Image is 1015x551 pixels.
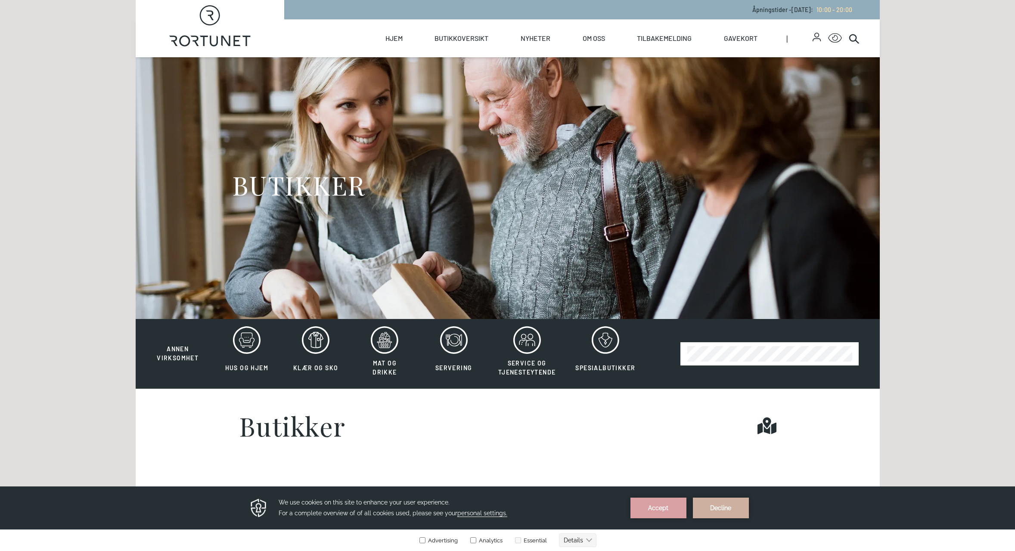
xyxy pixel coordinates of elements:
button: Annen virksomhet [144,326,211,363]
button: Decline [693,11,749,32]
a: Butikkoversikt [435,19,488,57]
span: Mat og drikke [372,359,397,376]
h1: BUTIKKER [232,169,365,201]
a: Om oss [583,19,605,57]
button: Servering [420,326,487,382]
a: Tilbakemelding [637,19,692,57]
input: Advertising [419,51,425,57]
a: Hjem [385,19,403,57]
text: Details [564,50,583,57]
button: Details [559,47,596,61]
a: Gavekort [724,19,757,57]
label: Advertising [419,51,458,57]
span: Service og tjenesteytende [498,359,556,376]
button: Klær og sko [282,326,349,382]
button: Open Accessibility Menu [828,31,842,45]
img: Privacy reminder [249,11,268,32]
button: Hus og hjem [213,326,280,382]
button: Mat og drikke [351,326,418,382]
p: Åpningstider - [DATE] : [752,5,852,14]
input: Analytics [470,51,476,57]
span: Annen virksomhet [157,345,199,362]
button: Service og tjenesteytende [489,326,565,382]
input: Essential [515,51,521,57]
h1: Butikker [239,413,346,439]
span: Hus og hjem [225,364,268,371]
h3: We use cookies on this site to enhance your user experience. For a complete overview of of all co... [279,11,620,32]
a: Nyheter [521,19,550,57]
span: | [786,19,813,57]
span: 10:00 - 20:00 [816,6,852,13]
button: Spesialbutikker [566,326,644,382]
label: Analytics [469,51,503,57]
button: Accept [630,11,686,32]
label: Essential [513,51,547,57]
a: 10:00 - 20:00 [813,6,852,13]
span: Klær og sko [293,364,338,371]
span: Spesialbutikker [575,364,635,371]
span: Servering [435,364,472,371]
span: personal settings. [457,23,507,31]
